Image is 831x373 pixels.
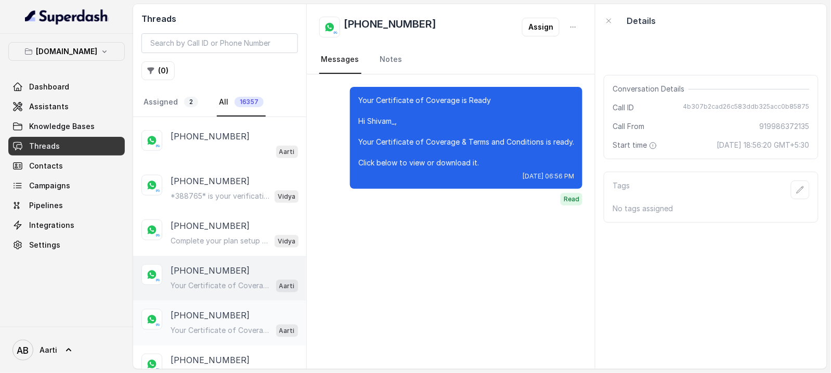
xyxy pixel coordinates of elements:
p: Vidya [278,191,295,202]
nav: Tabs [141,88,298,117]
p: Your Certificate of Coverage is Ready Hi Shivam_, Your Certificate of Coverage & Terms and Condit... [171,325,270,336]
p: Aarti [279,281,295,291]
p: [PHONE_NUMBER] [171,264,250,277]
span: Dashboard [29,82,69,92]
p: Vidya [278,236,295,247]
p: Complete your plan setup You left your membership setup midway. Tap to continue securing your new... [171,236,270,246]
p: [PHONE_NUMBER] [171,354,250,366]
span: [DATE] 18:56:20 GMT+5:30 [717,140,810,150]
a: Contacts [8,157,125,175]
span: 16357 [235,97,264,107]
img: light.svg [25,8,109,25]
a: Aarti [8,336,125,365]
p: Aarti [279,147,295,157]
a: Threads [8,137,125,156]
span: Conversation Details [613,84,689,94]
input: Search by Call ID or Phone Number [141,33,298,53]
p: [PHONE_NUMBER] [171,220,250,232]
a: Pipelines [8,196,125,215]
span: Call From [613,121,644,132]
span: 919986372135 [760,121,810,132]
span: 2 [184,97,198,107]
p: No tags assigned [613,203,810,214]
p: Tags [613,181,630,199]
span: Campaigns [29,181,70,191]
span: Read [561,193,582,205]
p: *388765* is your verification code. For your security, do not share this code. [171,191,270,201]
p: [PHONE_NUMBER] [171,130,250,143]
p: Aarti [279,326,295,336]
span: 4b307b2cad26c583ddb325acc0b85875 [683,102,810,113]
p: Your Certificate of Coverage is Ready Hi Shivam_, Your Certificate of Coverage & Terms and Condit... [358,95,574,168]
a: Dashboard [8,78,125,96]
a: Campaigns [8,176,125,195]
span: Start time [613,140,659,150]
span: Knowledge Bases [29,121,95,132]
a: Notes [378,46,405,74]
a: Knowledge Bases [8,117,125,136]
span: Pipelines [29,200,63,211]
span: Integrations [29,220,74,230]
h2: Threads [141,12,298,25]
h2: [PHONE_NUMBER] [344,17,437,37]
p: Your Certificate of Coverage is Ready Hi Shivam_, Your Certificate of Coverage & Terms and Condit... [171,280,270,291]
nav: Tabs [319,46,583,74]
span: Contacts [29,161,63,171]
span: [DATE] 06:56 PM [523,172,574,181]
a: Settings [8,236,125,254]
p: [PHONE_NUMBER] [171,309,250,321]
button: [DOMAIN_NAME] [8,42,125,61]
span: Call ID [613,102,634,113]
text: AB [17,345,29,356]
p: [DOMAIN_NAME] [36,45,97,58]
span: Assistants [29,101,69,112]
a: Integrations [8,216,125,235]
p: [PHONE_NUMBER] [171,175,250,187]
span: Settings [29,240,60,250]
button: (0) [141,61,175,80]
a: All16357 [217,88,266,117]
p: Details [627,15,656,27]
span: Threads [29,141,60,151]
button: Assign [522,18,560,36]
a: Messages [319,46,361,74]
span: Aarti [40,345,57,355]
a: Assigned2 [141,88,200,117]
a: Assistants [8,97,125,116]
